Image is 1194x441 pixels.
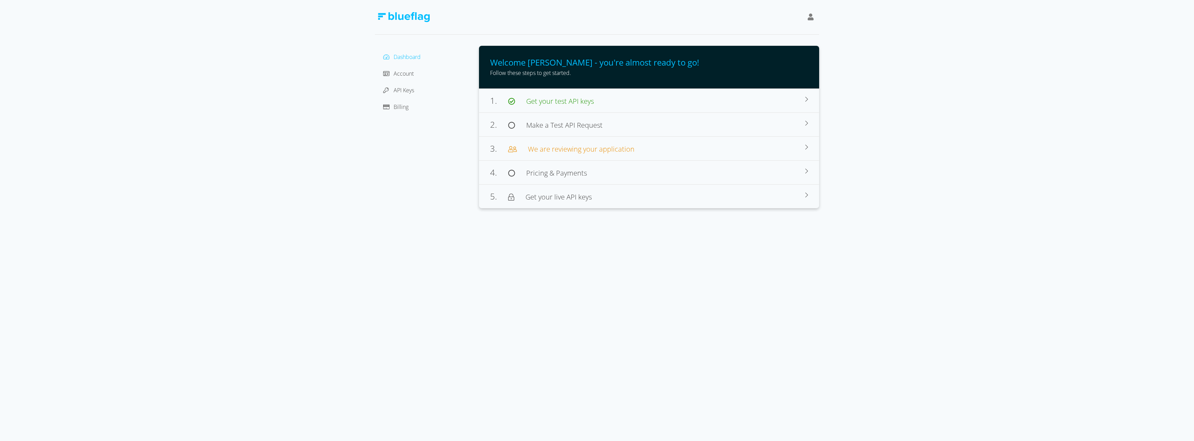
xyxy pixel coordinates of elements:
[490,69,571,77] span: Follow these steps to get started.
[526,168,587,178] span: Pricing & Payments
[525,192,592,202] span: Get your live API keys
[490,57,699,68] span: Welcome [PERSON_NAME] - you're almost ready to go!
[394,86,414,94] span: API Keys
[526,120,603,130] span: Make a Test API Request
[383,53,421,61] a: Dashboard
[490,143,508,154] span: 3.
[490,119,508,130] span: 2.
[383,70,414,77] a: Account
[490,167,508,178] span: 4.
[378,12,430,22] img: Blue Flag Logo
[394,53,421,61] span: Dashboard
[394,103,409,111] span: Billing
[383,86,414,94] a: API Keys
[526,96,594,106] span: Get your test API keys
[383,103,409,111] a: Billing
[490,95,508,106] span: 1.
[490,190,508,202] span: 5.
[528,144,634,154] span: We are reviewing your application
[394,70,414,77] span: Account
